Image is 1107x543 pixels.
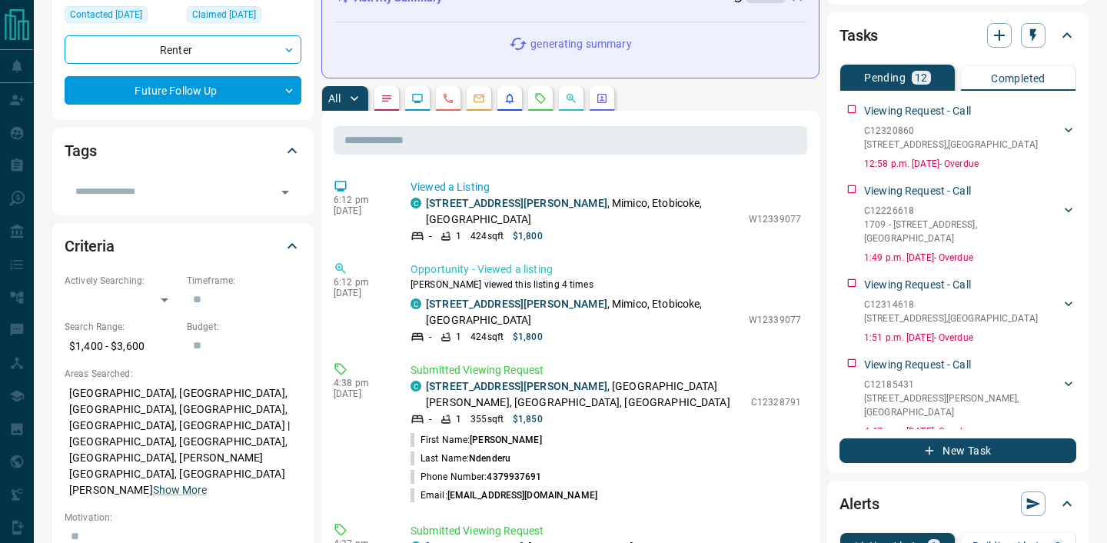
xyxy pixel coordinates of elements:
[411,362,801,378] p: Submitted Viewing Request
[864,378,1061,391] p: C12185431
[411,198,421,208] div: condos.ca
[192,7,256,22] span: Claimed [DATE]
[334,378,387,388] p: 4:38 pm
[334,288,387,298] p: [DATE]
[839,438,1076,463] button: New Task
[381,92,393,105] svg: Notes
[411,381,421,391] div: condos.ca
[864,357,971,373] p: Viewing Request - Call
[187,6,301,28] div: Sun May 18 2025
[864,331,1076,345] p: 1:51 p.m. [DATE] - Overdue
[470,435,541,445] span: [PERSON_NAME]
[426,197,607,209] a: [STREET_ADDRESS][PERSON_NAME]
[839,17,1076,54] div: Tasks
[274,182,296,203] button: Open
[530,36,631,52] p: generating summary
[65,320,179,334] p: Search Range:
[65,234,115,258] h2: Criteria
[65,35,301,64] div: Renter
[65,6,179,28] div: Tue Jun 03 2025
[864,375,1076,422] div: C12185431[STREET_ADDRESS][PERSON_NAME],[GEOGRAPHIC_DATA]
[473,92,485,105] svg: Emails
[429,412,431,426] p: -
[839,485,1076,522] div: Alerts
[426,378,743,411] p: , [GEOGRAPHIC_DATA][PERSON_NAME], [GEOGRAPHIC_DATA], [GEOGRAPHIC_DATA]
[411,179,801,195] p: Viewed a Listing
[864,295,1076,328] div: C12314618[STREET_ADDRESS],[GEOGRAPHIC_DATA]
[864,251,1076,265] p: 1:49 p.m. [DATE] - Overdue
[487,471,541,482] span: 4379937691
[991,73,1045,84] p: Completed
[65,381,301,503] p: [GEOGRAPHIC_DATA], [GEOGRAPHIC_DATA], [GEOGRAPHIC_DATA], [GEOGRAPHIC_DATA], [GEOGRAPHIC_DATA], [G...
[864,277,971,293] p: Viewing Request - Call
[411,92,424,105] svg: Lead Browsing Activity
[513,229,543,243] p: $1,800
[504,92,516,105] svg: Listing Alerts
[411,262,801,278] p: Opportunity - Viewed a listing
[470,330,504,344] p: 424 sqft
[426,296,741,328] p: , Mimico, Etobicoke, [GEOGRAPHIC_DATA]
[65,274,179,288] p: Actively Searching:
[187,320,301,334] p: Budget:
[426,195,741,228] p: , Mimico, Etobicoke, [GEOGRAPHIC_DATA]
[65,138,96,163] h2: Tags
[915,72,928,83] p: 12
[864,72,906,83] p: Pending
[839,23,878,48] h2: Tasks
[751,395,801,409] p: C12328791
[596,92,608,105] svg: Agent Actions
[864,138,1038,152] p: [STREET_ADDRESS] , [GEOGRAPHIC_DATA]
[470,412,504,426] p: 355 sqft
[153,482,207,498] button: Show More
[864,183,971,199] p: Viewing Request - Call
[864,103,971,119] p: Viewing Request - Call
[334,277,387,288] p: 6:12 pm
[565,92,577,105] svg: Opportunities
[864,124,1038,138] p: C12320860
[429,330,431,344] p: -
[442,92,454,105] svg: Calls
[864,298,1038,311] p: C12314618
[839,491,879,516] h2: Alerts
[411,433,542,447] p: First Name:
[749,313,801,327] p: W12339077
[334,205,387,216] p: [DATE]
[411,470,542,484] p: Phone Number:
[513,330,543,344] p: $1,800
[328,93,341,104] p: All
[864,121,1076,155] div: C12320860[STREET_ADDRESS],[GEOGRAPHIC_DATA]
[426,298,607,310] a: [STREET_ADDRESS][PERSON_NAME]
[864,391,1061,419] p: [STREET_ADDRESS][PERSON_NAME] , [GEOGRAPHIC_DATA]
[187,274,301,288] p: Timeframe:
[864,311,1038,325] p: [STREET_ADDRESS] , [GEOGRAPHIC_DATA]
[469,453,510,464] span: Ndenderu
[864,425,1076,438] p: 4:47 p.m. [DATE] - Overdue
[65,228,301,265] div: Criteria
[470,229,504,243] p: 424 sqft
[456,229,461,243] p: 1
[429,229,431,243] p: -
[411,523,801,539] p: Submitted Viewing Request
[534,92,547,105] svg: Requests
[864,201,1076,248] div: C122266181709 - [STREET_ADDRESS],[GEOGRAPHIC_DATA]
[411,298,421,309] div: condos.ca
[70,7,142,22] span: Contacted [DATE]
[411,278,801,291] p: [PERSON_NAME] viewed this listing 4 times
[864,204,1061,218] p: C12226618
[334,195,387,205] p: 6:12 pm
[65,76,301,105] div: Future Follow Up
[411,451,510,465] p: Last Name:
[513,412,543,426] p: $1,850
[749,212,801,226] p: W12339077
[456,412,461,426] p: 1
[864,157,1076,171] p: 12:58 p.m. [DATE] - Overdue
[65,334,179,359] p: $1,400 - $3,600
[65,511,301,525] p: Motivation:
[447,490,597,501] span: [EMAIL_ADDRESS][DOMAIN_NAME]
[456,330,461,344] p: 1
[65,132,301,169] div: Tags
[65,367,301,381] p: Areas Searched:
[864,218,1061,245] p: 1709 - [STREET_ADDRESS] , [GEOGRAPHIC_DATA]
[334,388,387,399] p: [DATE]
[411,488,597,502] p: Email:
